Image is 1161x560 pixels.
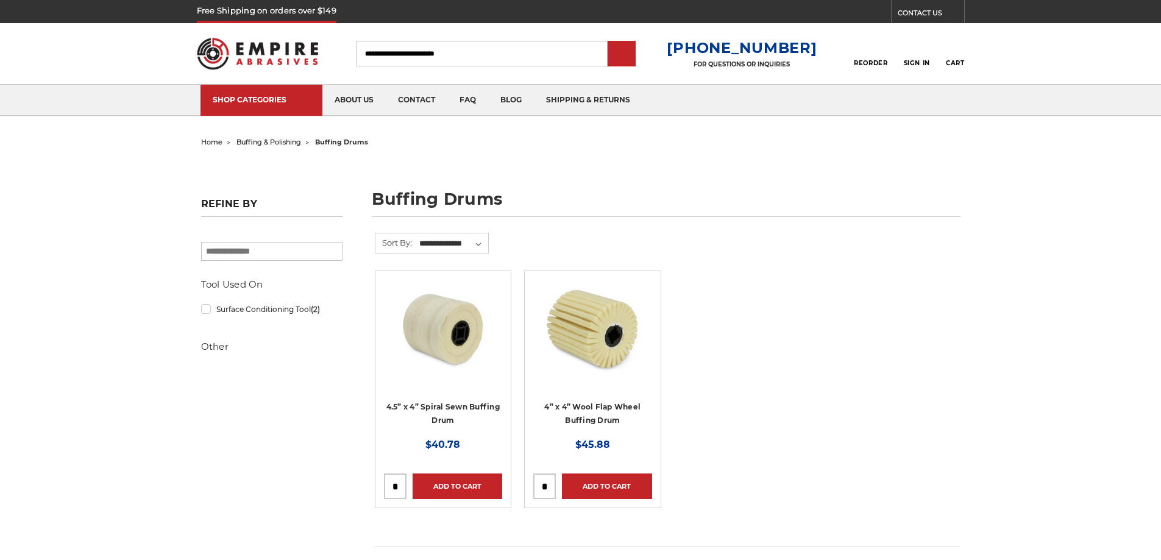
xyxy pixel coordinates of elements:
[946,59,964,67] span: Cart
[236,138,301,146] a: buffing & polishing
[575,439,610,450] span: $45.88
[667,39,817,57] a: [PHONE_NUMBER]
[904,59,930,67] span: Sign In
[201,198,343,217] h5: Refine by
[372,191,960,217] h1: buffing drums
[394,280,492,377] img: 4.5 Inch Muslin Spiral Sewn Buffing Drum
[425,439,460,450] span: $40.78
[201,339,343,354] h5: Other
[386,85,447,116] a: contact
[201,138,222,146] a: home
[201,299,343,320] a: Surface Conditioning Tool(2)
[413,473,502,499] a: Add to Cart
[898,6,964,23] a: CONTACT US
[311,305,320,314] span: (2)
[544,280,641,377] img: 4 inch buffing and polishing drum
[375,233,412,252] label: Sort By:
[854,40,887,66] a: Reorder
[322,85,386,116] a: about us
[488,85,534,116] a: blog
[946,40,964,67] a: Cart
[315,138,368,146] span: buffing drums
[447,85,488,116] a: faq
[201,277,343,292] h5: Tool Used On
[533,280,652,398] a: 4 inch buffing and polishing drum
[386,402,500,425] a: 4.5” x 4” Spiral Sewn Buffing Drum
[609,42,634,66] input: Submit
[854,59,887,67] span: Reorder
[213,95,310,104] div: SHOP CATEGORIES
[667,60,817,68] p: FOR QUESTIONS OR INQUIRIES
[417,235,488,253] select: Sort By:
[384,280,502,398] a: 4.5 Inch Muslin Spiral Sewn Buffing Drum
[534,85,642,116] a: shipping & returns
[562,473,652,499] a: Add to Cart
[544,402,641,425] a: 4” x 4” Wool Flap Wheel Buffing Drum
[197,30,319,77] img: Empire Abrasives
